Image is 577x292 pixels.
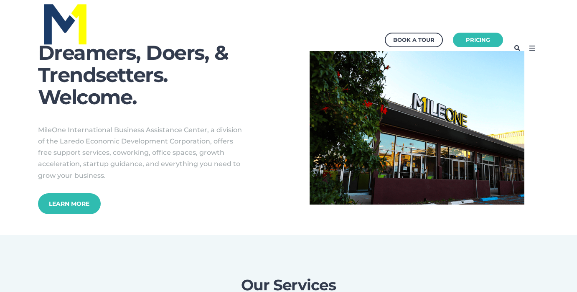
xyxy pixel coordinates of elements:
a: Pricing [453,33,503,47]
img: MileOne Blue_Yellow Logo [42,2,89,46]
span: MileOne International Business Assistance Center, a division of the Laredo Economic Development C... [38,126,242,179]
img: Canva Design DAFZb0Spo9U [310,51,524,205]
div: Book a Tour [393,35,435,45]
h1: Dreamers, Doers, & Trendsetters. Welcome. [38,42,268,108]
a: Book a Tour [385,33,443,47]
a: Learn More [38,193,101,214]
